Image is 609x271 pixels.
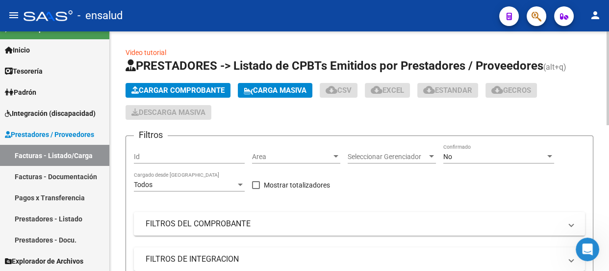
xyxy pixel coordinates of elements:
[126,105,211,120] app-download-masive: Descarga masiva de comprobantes (adjuntos)
[348,153,427,161] span: Seleccionar Gerenciador
[543,62,566,72] span: (alt+q)
[134,128,168,142] h3: Filtros
[238,83,312,98] button: Carga Masiva
[443,153,452,161] span: No
[48,5,78,12] h1: Soporte
[146,218,561,229] mat-panel-title: FILTROS DEL COMPROBANTE
[146,254,561,265] mat-panel-title: FILTROS DE INTEGRACION
[131,86,225,95] span: Cargar Comprobante
[126,59,543,73] span: PRESTADORES -> Listado de CPBTs Emitidos por Prestadores / Proveedores
[423,86,472,95] span: Estandar
[244,86,306,95] span: Carga Masiva
[126,49,166,56] a: Video tutorial
[20,10,137,28] b: Calendario de Presentaciones de la SSS
[20,92,158,100] b: Con esta herramientas vas a poder:
[326,84,337,96] mat-icon: cloud_download
[126,105,211,120] button: Descarga Masiva
[20,10,176,87] div: ​📅 ¡Llegó el nuevo ! ​ Tené todas tus fechas y gestiones en un solo lugar. Ingresá en el menú lat...
[491,84,503,96] mat-icon: cloud_download
[126,83,230,98] button: Cargar Comprobante
[5,87,36,98] span: Padrón
[28,5,44,21] div: Profile image for Soporte
[326,86,352,95] span: CSV
[423,84,435,96] mat-icon: cloud_download
[20,58,148,76] b: Inicio → Calendario SSS
[131,108,205,117] span: Descarga Masiva
[485,83,537,98] button: Gecros
[134,181,152,189] span: Todos
[6,4,25,23] button: go back
[252,153,331,161] span: Area
[5,129,94,140] span: Prestadores / Proveedores
[48,12,67,22] p: Activo
[134,247,585,271] mat-expansion-panel-header: FILTROS DE INTEGRACION
[5,256,83,267] span: Explorador de Archivos
[417,83,478,98] button: Estandar
[576,238,599,261] iframe: Intercom live chat
[5,66,43,77] span: Tesorería
[371,86,404,95] span: EXCEL
[365,83,410,98] button: EXCEL
[264,179,330,191] span: Mostrar totalizadores
[5,108,96,119] span: Integración (discapacidad)
[371,84,382,96] mat-icon: cloud_download
[153,4,172,23] button: Inicio
[172,4,190,22] div: Cerrar
[589,9,601,21] mat-icon: person
[5,45,30,55] span: Inicio
[8,9,20,21] mat-icon: menu
[320,83,357,98] button: CSV
[77,5,123,27] span: - ensalud
[134,212,585,236] mat-expansion-panel-header: FILTROS DEL COMPROBANTE
[20,92,176,188] div: ​✅ Mantenerte al día con tus presentaciones ✅ Tener tu agenda organizada para anticipar cada pres...
[491,86,531,95] span: Gecros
